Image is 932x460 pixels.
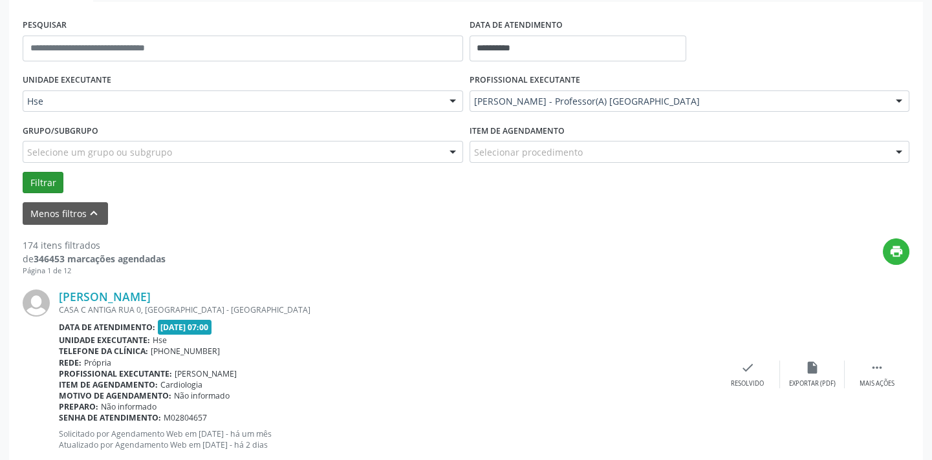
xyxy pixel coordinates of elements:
strong: 346453 marcações agendadas [34,253,166,265]
label: PESQUISAR [23,16,67,36]
span: [PERSON_NAME] [175,368,237,379]
label: Grupo/Subgrupo [23,121,98,141]
label: DATA DE ATENDIMENTO [470,16,563,36]
span: [PHONE_NUMBER] [151,346,220,357]
b: Senha de atendimento: [59,412,161,423]
div: Exportar (PDF) [789,379,836,388]
i: print [889,244,904,258]
p: Solicitado por Agendamento Web em [DATE] - há um mês Atualizado por Agendamento Web em [DATE] - h... [59,428,715,450]
button: Filtrar [23,172,63,194]
div: Página 1 de 12 [23,266,166,277]
b: Preparo: [59,401,98,412]
span: [DATE] 07:00 [158,320,212,335]
span: M02804657 [164,412,207,423]
b: Profissional executante: [59,368,172,379]
span: Hse [153,335,167,346]
b: Item de agendamento: [59,379,158,390]
button: print [883,238,909,265]
span: Selecione um grupo ou subgrupo [27,145,172,159]
span: Hse [27,95,437,108]
span: Selecionar procedimento [474,145,583,159]
div: CASA C ANTIGA RUA 0, [GEOGRAPHIC_DATA] - [GEOGRAPHIC_DATA] [59,304,715,315]
a: [PERSON_NAME] [59,289,151,304]
i: check [741,361,755,375]
button: Menos filtroskeyboard_arrow_up [23,202,108,225]
b: Rede: [59,357,81,368]
span: [PERSON_NAME] - Professor(A) [GEOGRAPHIC_DATA] [474,95,883,108]
div: Mais ações [860,379,894,388]
span: Não informado [174,390,230,401]
div: 174 itens filtrados [23,238,166,252]
label: Item de agendamento [470,121,565,141]
i: keyboard_arrow_up [87,206,101,220]
span: Não informado [101,401,157,412]
label: UNIDADE EXECUTANTE [23,70,111,90]
div: de [23,252,166,266]
b: Unidade executante: [59,335,150,346]
label: PROFISSIONAL EXECUTANTE [470,70,580,90]
b: Motivo de agendamento: [59,390,171,401]
i:  [870,361,884,375]
b: Data de atendimento: [59,322,155,333]
b: Telefone da clínica: [59,346,148,357]
i: insert_drive_file [805,361,819,375]
img: img [23,289,50,317]
span: Cardiologia [160,379,202,390]
div: Resolvido [731,379,764,388]
span: Própria [84,357,111,368]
